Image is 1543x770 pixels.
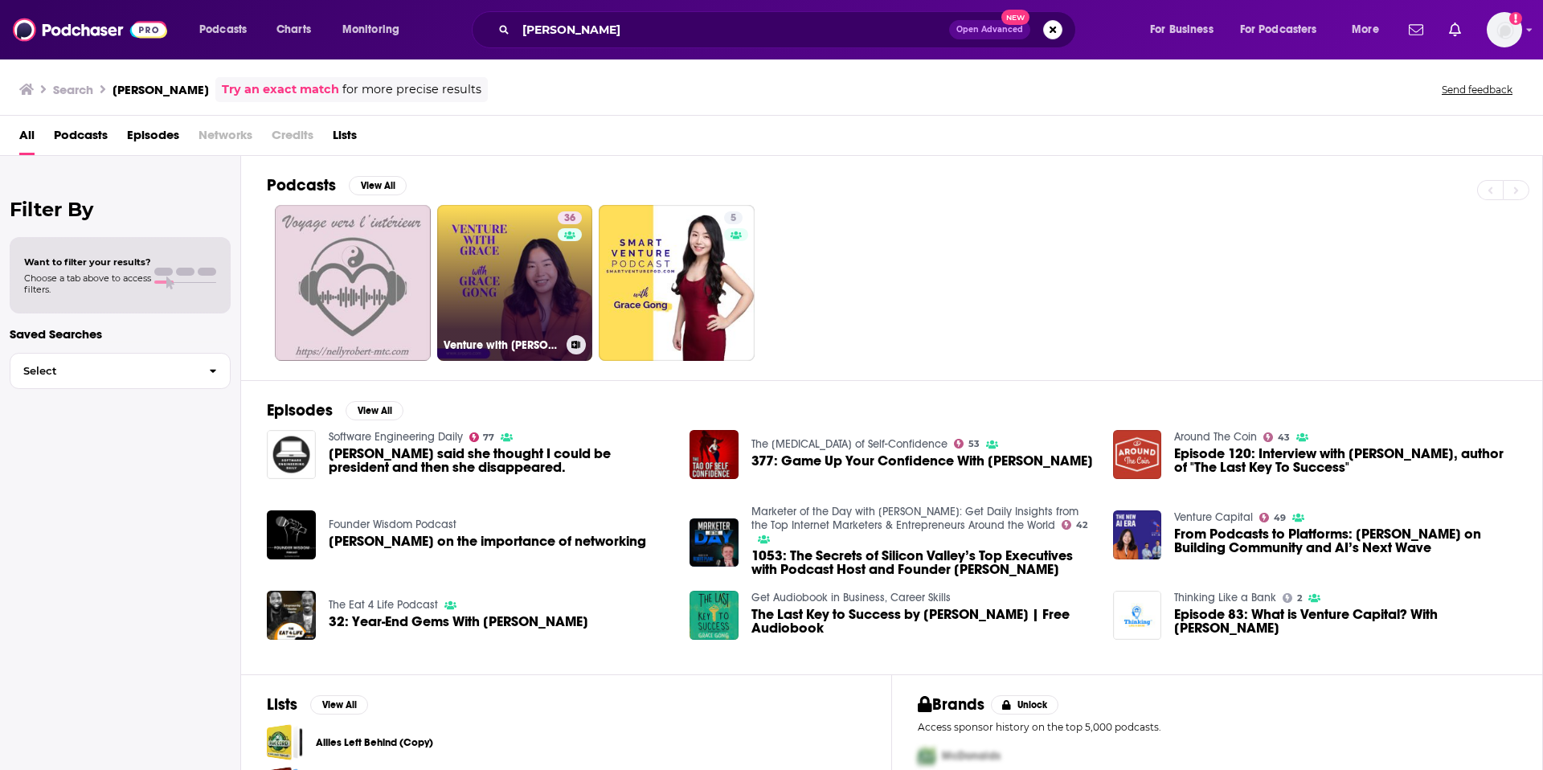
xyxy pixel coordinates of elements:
[1174,430,1257,444] a: Around The Coin
[188,17,268,43] button: open menu
[487,11,1091,48] div: Search podcasts, credits, & more...
[1150,18,1214,41] span: For Business
[751,591,951,604] a: Get Audiobook in Business, Career Skills
[558,211,582,224] a: 36
[1139,17,1234,43] button: open menu
[516,17,949,43] input: Search podcasts, credits, & more...
[267,175,336,195] h2: Podcasts
[956,26,1023,34] span: Open Advanced
[346,401,403,420] button: View All
[113,82,209,97] h3: [PERSON_NAME]
[329,615,588,629] a: 32: Year-End Gems With Grace Gong
[267,400,333,420] h2: Episodes
[968,440,980,448] span: 53
[1174,447,1516,474] span: Episode 120: Interview with [PERSON_NAME], author of "The Last Key To Success"
[342,18,399,41] span: Monitoring
[267,175,407,195] a: PodcastsView All
[24,256,151,268] span: Want to filter your results?
[266,17,321,43] a: Charts
[751,437,947,451] a: The Tao of Self-Confidence
[1487,12,1522,47] img: User Profile
[1174,527,1516,555] span: From Podcasts to Platforms: [PERSON_NAME] on Building Community and AI’s Next Wave
[1283,593,1302,603] a: 2
[19,122,35,155] a: All
[1076,522,1087,529] span: 42
[949,20,1030,39] button: Open AdvancedNew
[942,749,1001,763] span: McDonalds
[690,430,739,479] img: 377: Game Up Your Confidence With Grace Gong
[1340,17,1399,43] button: open menu
[342,80,481,99] span: for more precise results
[267,724,303,760] span: Allies Left Behind (Copy)
[1062,520,1087,530] a: 42
[329,534,646,548] a: Grace Gong on the importance of networking
[690,591,739,640] img: The Last Key to Success by Grace Gong | Free Audiobook
[751,454,1093,468] span: 377: Game Up Your Confidence With [PERSON_NAME]
[469,432,495,442] a: 77
[329,534,646,548] span: [PERSON_NAME] on the importance of networking
[690,518,739,567] img: 1053: The Secrets of Silicon Valley’s Top Executives with Podcast Host and Founder Grace Gong
[329,518,456,531] a: Founder Wisdom Podcast
[918,721,1516,733] p: Access sponsor history on the top 5,000 podcasts.
[54,122,108,155] a: Podcasts
[1263,432,1290,442] a: 43
[127,122,179,155] a: Episodes
[13,14,167,45] img: Podchaser - Follow, Share and Rate Podcasts
[1443,16,1467,43] a: Show notifications dropdown
[1509,12,1522,25] svg: Add a profile image
[329,447,671,474] a: Grace Gong said she thought I could be president and then she disappeared.
[751,505,1078,532] a: Marketer of the Day with Robert Plank: Get Daily Insights from the Top Internet Marketers & Entre...
[1001,10,1030,25] span: New
[53,82,93,97] h3: Search
[954,439,980,448] a: 53
[10,353,231,389] button: Select
[267,510,316,559] img: Grace Gong on the importance of networking
[24,272,151,295] span: Choose a tab above to access filters.
[1174,527,1516,555] a: From Podcasts to Platforms: Grace Gong on Building Community and AI’s Next Wave
[199,122,252,155] span: Networks
[751,454,1093,468] a: 377: Game Up Your Confidence With Grace Gong
[1240,18,1317,41] span: For Podcasters
[1487,12,1522,47] span: Logged in as kgolds
[751,549,1094,576] a: 1053: The Secrets of Silicon Valley’s Top Executives with Podcast Host and Founder Grace Gong
[1278,434,1290,441] span: 43
[267,591,316,640] img: 32: Year-End Gems With Grace Gong
[1230,17,1340,43] button: open menu
[329,598,438,612] a: The Eat 4 Life Podcast
[331,17,420,43] button: open menu
[267,694,368,715] a: ListsView All
[329,447,671,474] span: [PERSON_NAME] said she thought I could be president and then she disappeared.
[1297,595,1302,602] span: 2
[1437,83,1517,96] button: Send feedback
[731,211,736,227] span: 5
[329,430,463,444] a: Software Engineering Daily
[1113,430,1162,479] img: Episode 120: Interview with Grace Gong, author of "The Last Key To Success"
[437,205,593,361] a: 36Venture with [PERSON_NAME]
[1174,608,1516,635] a: Episode 83: What is Venture Capital? With Grace Gong
[1352,18,1379,41] span: More
[1113,510,1162,559] img: From Podcasts to Platforms: Grace Gong on Building Community and AI’s Next Wave
[267,430,316,479] img: Grace Gong said she thought I could be president and then she disappeared.
[316,734,433,752] a: Allies Left Behind (Copy)
[1174,447,1516,474] a: Episode 120: Interview with Grace Gong, author of "The Last Key To Success"
[199,18,247,41] span: Podcasts
[276,18,311,41] span: Charts
[483,434,494,441] span: 77
[1174,591,1276,604] a: Thinking Like a Bank
[272,122,313,155] span: Credits
[310,695,368,715] button: View All
[1113,591,1162,640] a: Episode 83: What is Venture Capital? With Grace Gong
[1174,608,1516,635] span: Episode 83: What is Venture Capital? With [PERSON_NAME]
[329,615,588,629] span: 32: Year-End Gems With [PERSON_NAME]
